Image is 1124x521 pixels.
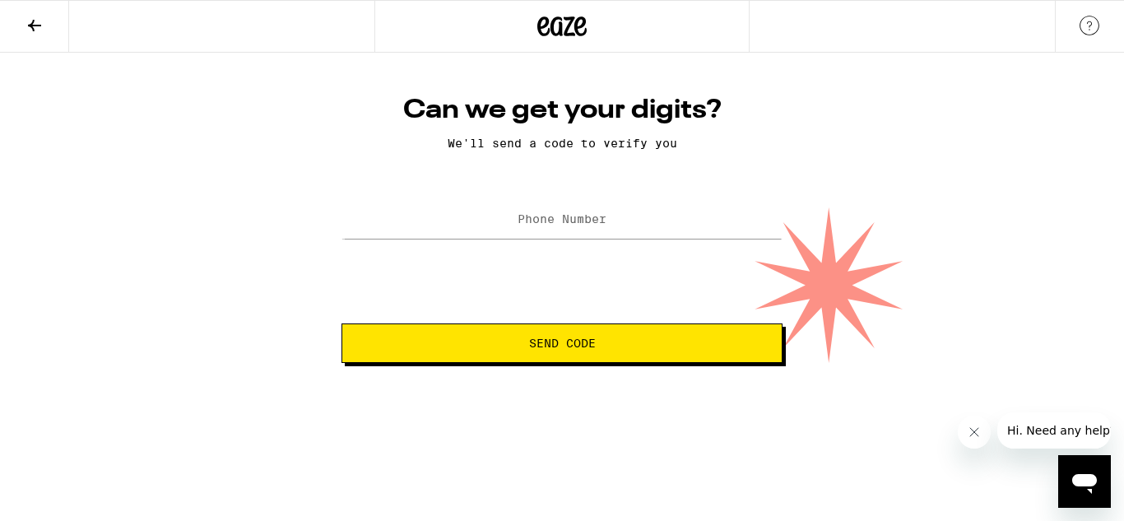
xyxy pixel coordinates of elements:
[341,94,783,127] h1: Can we get your digits?
[10,12,118,25] span: Hi. Need any help?
[341,323,783,363] button: Send Code
[529,337,596,349] span: Send Code
[1058,455,1111,508] iframe: Button to launch messaging window
[341,202,783,239] input: Phone Number
[341,137,783,150] p: We'll send a code to verify you
[518,212,606,226] label: Phone Number
[997,412,1111,449] iframe: Message from company
[958,416,991,449] iframe: Close message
